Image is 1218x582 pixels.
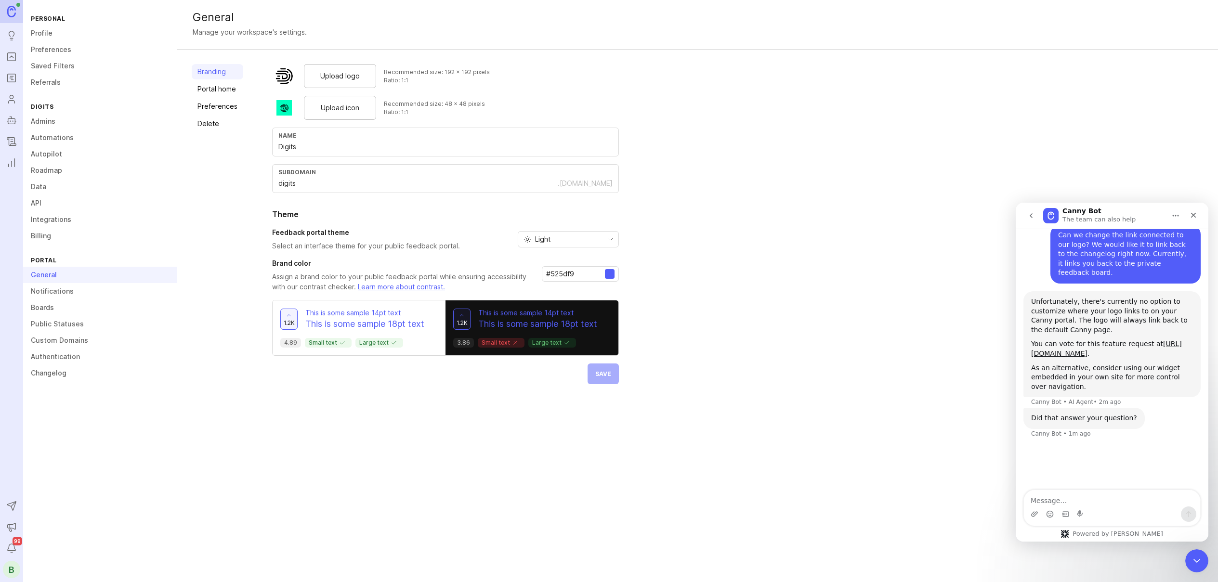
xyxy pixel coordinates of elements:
span: 1.2k [457,319,468,327]
h3: Brand color [272,259,534,268]
a: Automations [23,129,177,146]
a: Preferences [23,41,177,58]
div: Recommended size: 192 x 192 pixels [384,68,490,76]
p: This is some sample 14pt text [478,308,597,318]
a: Branding [192,64,243,79]
p: 4.89 [284,339,297,347]
a: Saved Filters [23,58,177,74]
button: 1.2k [280,309,298,330]
a: Changelog [23,365,177,381]
div: toggle menu [518,231,619,247]
div: .[DOMAIN_NAME] [558,179,613,188]
div: General [193,12,1203,23]
p: Select an interface theme for your public feedback portal. [272,241,460,251]
a: Autopilot [23,146,177,162]
span: Light [535,234,550,245]
a: Learn more about contrast. [358,283,445,291]
h2: Theme [272,208,619,220]
div: Recommended size: 48 x 48 pixels [384,100,485,108]
span: 99 [13,537,22,545]
input: Subdomain [278,178,558,189]
h3: Feedback portal theme [272,228,460,237]
p: Large text [532,339,572,347]
a: Billing [23,228,177,244]
button: B [3,561,20,578]
button: 1.2k [453,309,471,330]
span: 1.2k [284,319,295,327]
button: Send to Autopilot [3,497,20,515]
svg: toggle icon [603,235,618,243]
a: Referrals [23,74,177,91]
p: This is some sample 14pt text [305,308,424,318]
a: Autopilot [3,112,20,129]
p: Small text [482,339,521,347]
a: Public Statuses [23,316,177,332]
iframe: Intercom live chat [1016,203,1208,542]
span: Upload logo [320,71,360,81]
a: Authentication [23,349,177,365]
div: Ratio: 1:1 [384,76,490,84]
a: Preferences [192,99,243,114]
a: Users [3,91,20,108]
a: Notifications [23,283,177,299]
div: Manage your workspace's settings. [193,27,307,38]
button: Announcements [3,518,20,536]
a: Profile [23,25,177,41]
a: Portal [3,48,20,65]
button: Notifications [3,540,20,557]
img: Canny Home [7,6,16,17]
a: Roadmap [23,162,177,179]
a: Boards [23,299,177,316]
p: Assign a brand color to your public feedback portal while ensuring accessibility with our contras... [272,272,534,292]
iframe: Intercom live chat [1185,549,1208,572]
div: Portal [23,254,177,267]
a: Custom Domains [23,332,177,349]
p: Small text [309,339,348,347]
a: Reporting [3,154,20,171]
a: Roadmaps [3,69,20,87]
svg: prefix icon Sun [524,235,531,243]
a: Ideas [3,27,20,44]
p: This is some sample 18pt text [305,318,424,330]
a: Data [23,179,177,195]
p: This is some sample 18pt text [478,318,597,330]
a: Portal home [192,81,243,97]
div: Personal [23,12,177,25]
a: Admins [23,113,177,129]
div: Name [278,132,613,139]
div: Digits [23,100,177,113]
a: API [23,195,177,211]
div: subdomain [278,168,613,176]
a: Integrations [23,211,177,228]
p: Large text [359,339,399,347]
a: Changelog [3,133,20,150]
a: Delete [192,116,243,131]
